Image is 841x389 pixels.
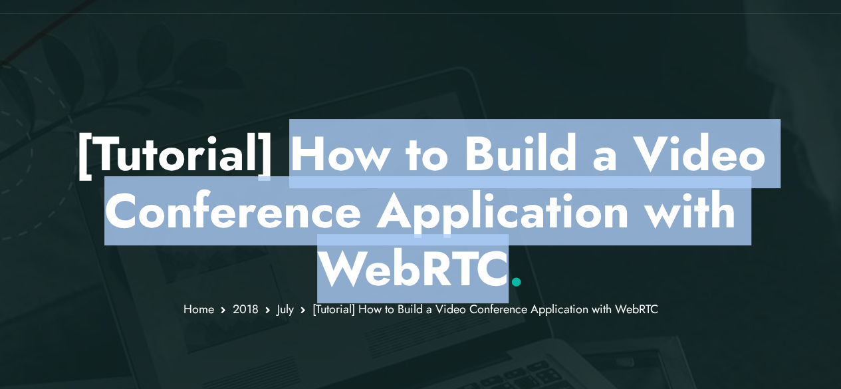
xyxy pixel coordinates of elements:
[31,125,810,297] h1: [Tutorial] How to Build a Video Conference Application with WebRTC
[277,301,294,318] a: July
[312,301,658,318] span: [Tutorial] How to Build a Video Conference Application with WebRTC
[183,301,214,318] a: Home
[233,301,259,318] a: 2018
[509,234,524,303] span: .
